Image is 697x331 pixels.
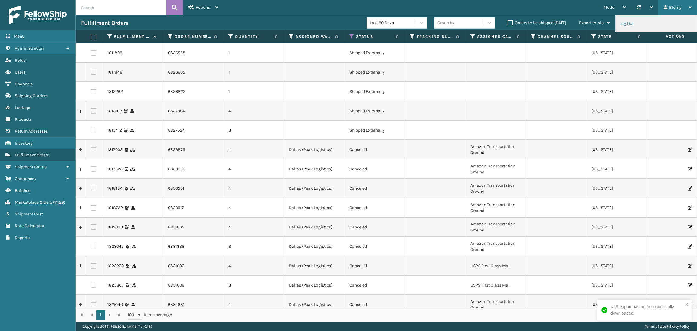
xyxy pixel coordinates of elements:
[223,140,283,159] td: 4
[344,256,404,276] td: Canceled
[465,179,525,198] td: Amazon Transportation Ground
[15,46,44,51] span: Administration
[168,224,184,230] a: 6831065
[223,237,283,256] td: 3
[604,5,614,10] span: Mode
[688,225,691,229] i: Edit
[83,322,152,331] p: Copyright 2023 [PERSON_NAME]™ v 1.0.185
[223,295,283,314] td: 4
[356,34,393,39] label: Status
[168,302,185,308] a: 6834681
[15,235,30,240] span: Reports
[15,93,48,98] span: Shipping Carriers
[15,176,36,181] span: Containers
[107,224,123,230] a: 1819033
[235,34,272,39] label: Quantity
[465,276,525,295] td: USPS First Class Mail
[15,117,32,122] span: Products
[107,263,124,269] a: 1823260
[688,283,691,287] i: Edit
[15,141,33,146] span: Inventory
[688,244,691,249] i: Edit
[283,140,344,159] td: Dallas (Peak Logistics)
[586,218,646,237] td: [US_STATE]
[437,20,454,26] div: Group by
[15,105,31,110] span: Lookups
[15,129,48,134] span: Return Addresses
[180,312,690,318] div: 1 - 81 of 81 items
[168,147,185,153] a: 6829875
[586,179,646,198] td: [US_STATE]
[688,264,691,268] i: Edit
[81,19,128,27] h3: Fulfillment Orders
[223,256,283,276] td: 4
[107,89,123,95] a: 1812262
[688,167,691,171] i: Edit
[344,43,404,63] td: Shipped Externally
[128,312,137,318] span: 100
[586,295,646,314] td: [US_STATE]
[538,34,574,39] label: Channel Source
[296,34,332,39] label: Assigned Warehouse
[465,198,525,218] td: Amazon Transportation Ground
[465,140,525,159] td: Amazon Transportation Ground
[223,159,283,179] td: 4
[107,244,124,250] a: 1823042
[417,34,453,39] label: Tracking Number
[283,198,344,218] td: Dallas (Peak Logistics)
[15,152,49,158] span: Fulfillment Orders
[223,198,283,218] td: 4
[96,310,105,320] a: 1
[465,218,525,237] td: Amazon Transportation Ground
[15,200,52,205] span: Marketplace Orders
[15,81,33,87] span: Channels
[107,185,123,192] a: 1818184
[107,50,122,56] a: 1811809
[168,282,184,288] a: 6831006
[223,179,283,198] td: 4
[370,20,417,26] div: Last 90 Days
[107,166,123,172] a: 1817323
[175,34,211,39] label: Order Number
[223,218,283,237] td: 4
[15,223,44,228] span: Rate Calculator
[465,256,525,276] td: USPS First Class Mail
[344,237,404,256] td: Canceled
[223,101,283,121] td: 4
[579,20,604,25] span: Export to .xls
[283,218,344,237] td: Dallas (Peak Logistics)
[685,302,689,308] button: close
[168,50,185,56] a: 6826558
[107,302,123,308] a: 1826140
[283,256,344,276] td: Dallas (Peak Logistics)
[15,58,25,63] span: Roles
[508,20,566,25] label: Orders to be shipped [DATE]
[223,43,283,63] td: 1
[586,101,646,121] td: [US_STATE]
[586,159,646,179] td: [US_STATE]
[168,108,185,114] a: 6827394
[586,43,646,63] td: [US_STATE]
[168,69,185,75] a: 6826605
[283,159,344,179] td: Dallas (Peak Logistics)
[168,89,185,95] a: 6826822
[610,304,683,316] div: XLS export has been successfully downloaded.
[168,205,184,211] a: 6830917
[15,211,43,217] span: Shipment Cost
[283,237,344,256] td: Dallas (Peak Logistics)
[688,206,691,210] i: Edit
[15,164,47,169] span: Shipment Status
[586,121,646,140] td: [US_STATE]
[15,188,30,193] span: Batches
[223,121,283,140] td: 3
[168,263,184,269] a: 6831006
[616,15,697,32] li: Log Out
[586,140,646,159] td: [US_STATE]
[344,179,404,198] td: Canceled
[647,31,689,41] span: Actions
[128,310,172,320] span: items per page
[168,166,185,172] a: 6830090
[196,5,210,10] span: Actions
[586,63,646,82] td: [US_STATE]
[344,218,404,237] td: Canceled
